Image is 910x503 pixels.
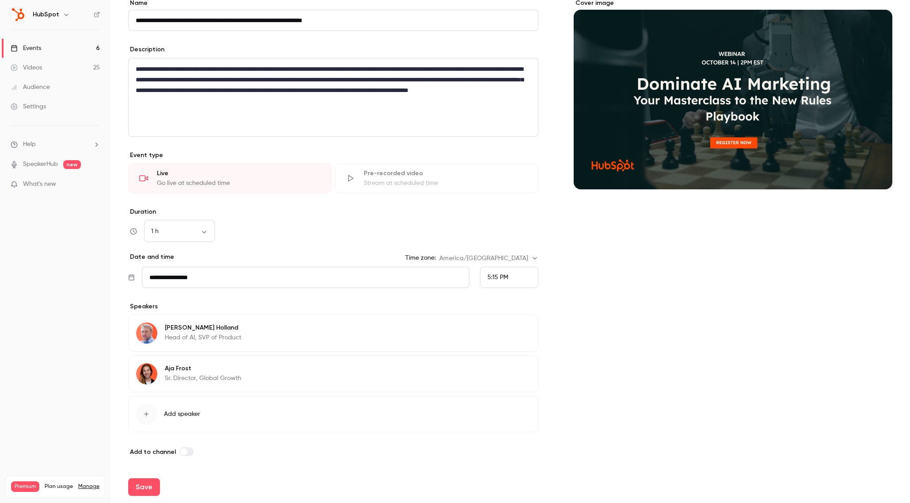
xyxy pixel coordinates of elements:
span: Help [23,140,36,149]
div: Pre-recorded videoStream at scheduled time [335,163,538,193]
div: America/[GEOGRAPHIC_DATA] [439,254,538,263]
p: Date and time [128,253,174,261]
div: Events [11,44,41,53]
label: Description [128,45,164,54]
div: Videos [11,63,42,72]
div: Audience [11,83,50,92]
section: description [128,58,538,137]
div: Go live at scheduled time [157,179,320,188]
img: HubSpot [11,8,25,22]
span: Plan usage [45,483,73,490]
div: Settings [11,102,46,111]
label: Time zone: [405,253,436,262]
div: Live [157,169,320,178]
p: Aja Frost [165,364,241,373]
span: new [63,160,81,169]
label: Duration [128,207,538,216]
span: Premium [11,481,39,492]
img: Aja Frost [136,363,157,384]
a: Manage [78,483,99,490]
h6: HubSpot [33,10,59,19]
p: [PERSON_NAME] Holland [165,323,241,332]
img: Nicholas Holland [136,323,157,344]
span: 5:15 PM [487,274,508,280]
input: Tue, Feb 17, 2026 [142,267,469,288]
button: Save [128,478,160,496]
p: Speakers [128,302,538,311]
iframe: Noticeable Trigger [89,180,100,188]
span: Add to channel [130,448,176,456]
p: Event type [128,151,538,160]
p: Head of AI, SVP of Product [165,333,241,342]
div: editor [129,58,538,136]
div: LiveGo live at scheduled time [128,163,331,193]
div: Nicholas Holland[PERSON_NAME] HollandHead of AI, SVP of Product [128,315,538,352]
button: Add speaker [128,396,538,432]
div: 1 h [144,227,215,236]
div: From [480,267,538,288]
a: SpeakerHub [23,160,58,169]
div: Stream at scheduled time [364,179,527,188]
p: Sr. Director, Global Growth [165,374,241,383]
span: What's new [23,180,56,189]
div: Aja FrostAja FrostSr. Director, Global Growth [128,355,538,392]
li: help-dropdown-opener [11,140,100,149]
span: Add speaker [164,410,200,419]
div: Pre-recorded video [364,169,527,178]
